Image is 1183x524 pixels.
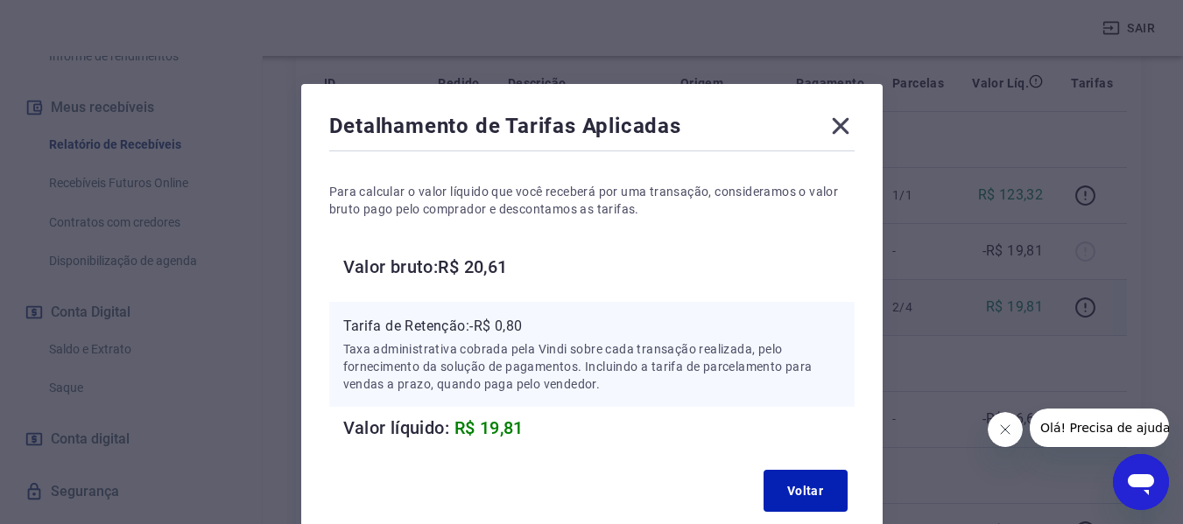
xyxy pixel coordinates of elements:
[11,12,147,26] span: Olá! Precisa de ajuda?
[1030,409,1169,447] iframe: Mensagem da empresa
[343,340,841,393] p: Taxa administrativa cobrada pela Vindi sobre cada transação realizada, pelo fornecimento da soluç...
[988,412,1023,447] iframe: Fechar mensagem
[329,112,855,147] div: Detalhamento de Tarifas Aplicadas
[764,470,848,512] button: Voltar
[329,183,855,218] p: Para calcular o valor líquido que você receberá por uma transação, consideramos o valor bruto pag...
[454,417,524,438] span: R$ 19,81
[343,253,855,281] h6: Valor bruto: R$ 20,61
[343,316,841,337] p: Tarifa de Retenção: -R$ 0,80
[343,414,855,442] h6: Valor líquido:
[1113,454,1169,510] iframe: Botão para abrir a janela de mensagens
